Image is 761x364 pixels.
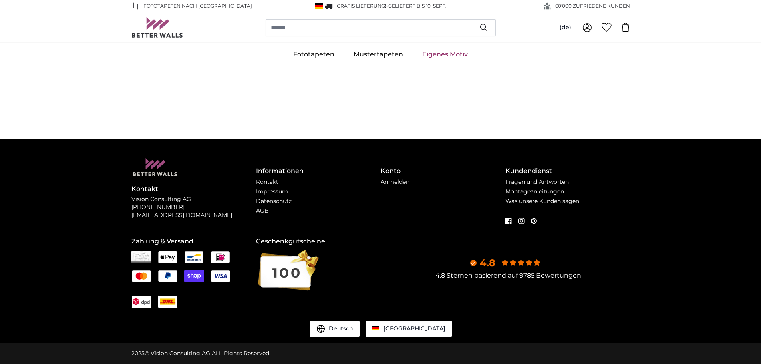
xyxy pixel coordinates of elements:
img: Rechnung [131,251,151,264]
img: Deutschland [315,3,323,9]
a: Datenschutz [256,197,292,205]
a: Kontakt [256,178,278,185]
a: AGB [256,207,269,214]
span: Fototapeten nach [GEOGRAPHIC_DATA] [143,2,252,10]
a: Fototapeten [284,44,344,65]
button: Deutsch [310,321,360,337]
img: Betterwalls [131,17,183,38]
a: Was unsere Kunden sagen [505,197,579,205]
a: Anmelden [381,178,409,185]
span: 60'000 ZUFRIEDENE KUNDEN [555,2,630,10]
span: - [386,3,447,9]
img: DHL [158,298,177,305]
a: 4.8 Sternen basierend auf 9785 Bewertungen [435,272,581,279]
span: Geliefert bis 10. Sept. [388,3,447,9]
a: Deutschland [GEOGRAPHIC_DATA] [366,321,452,337]
a: Mustertapeten [344,44,413,65]
a: Fragen und Antworten [505,178,569,185]
span: [GEOGRAPHIC_DATA] [383,325,445,332]
p: Vision Consulting AG [PHONE_NUMBER] [EMAIL_ADDRESS][DOMAIN_NAME] [131,195,256,219]
h4: Kontakt [131,184,256,194]
img: DPD [132,298,151,305]
img: Deutschland [372,326,379,330]
div: © Vision Consulting AG ALL Rights Reserved. [131,350,270,358]
a: Montageanleitungen [505,188,564,195]
h4: Kundendienst [505,166,630,176]
span: Deutsch [329,325,353,333]
a: Impressum [256,188,288,195]
h4: Informationen [256,166,381,176]
a: Eigenes Motiv [413,44,477,65]
h4: Konto [381,166,505,176]
h4: Zahlung & Versand [131,237,256,246]
span: GRATIS Lieferung! [337,3,386,9]
h4: Geschenkgutscheine [256,237,381,246]
span: 2025 [131,350,145,357]
button: (de) [553,20,578,35]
